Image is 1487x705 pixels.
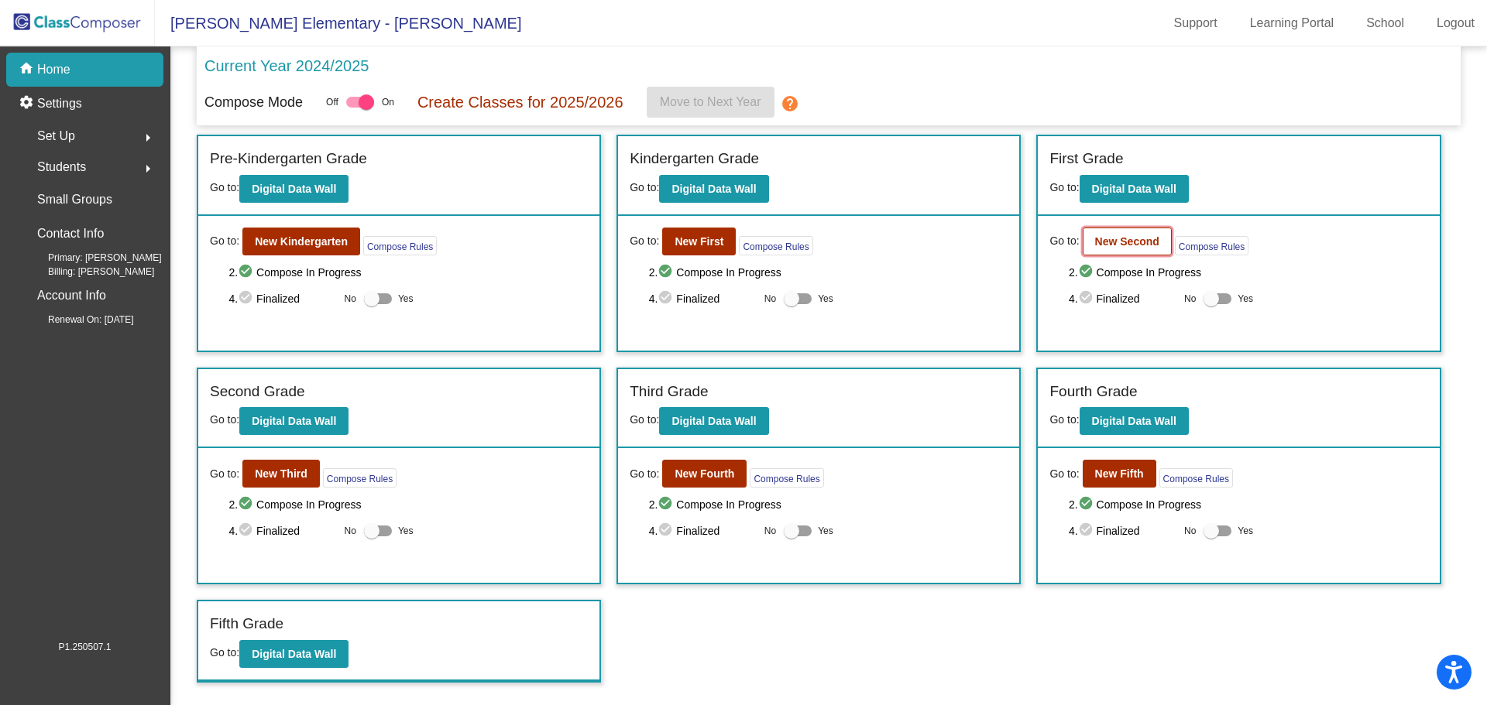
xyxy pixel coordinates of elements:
span: Set Up [37,125,75,147]
span: Primary: [PERSON_NAME] [23,251,162,265]
button: New Fourth [662,460,747,488]
b: Digital Data Wall [252,183,336,195]
b: New Fifth [1095,467,1144,480]
span: 4. Finalized [649,522,757,540]
b: Digital Data Wall [671,183,756,195]
span: Yes [1238,522,1253,540]
mat-icon: home [19,60,37,79]
mat-icon: check_circle [1078,289,1097,308]
span: 4. Finalized [228,289,336,308]
span: 4. Finalized [649,289,757,308]
span: Billing: [PERSON_NAME] [23,265,154,279]
p: Compose Mode [204,92,303,113]
b: New Second [1095,235,1159,248]
span: Go to: [1049,466,1079,482]
p: Account Info [37,285,106,306]
span: Go to: [630,413,659,426]
label: Second Grade [210,381,305,403]
mat-icon: arrow_right [139,128,157,147]
span: [PERSON_NAME] Elementary - [PERSON_NAME] [155,11,521,36]
mat-icon: check_circle [238,289,256,308]
b: Digital Data Wall [671,415,756,427]
button: Move to Next Year [647,87,774,118]
p: Home [37,60,70,79]
b: Digital Data Wall [1092,183,1176,195]
label: Fourth Grade [1049,381,1137,403]
span: Yes [398,289,414,308]
span: Go to: [630,233,659,249]
button: New Second [1083,228,1172,255]
button: Digital Data Wall [239,640,349,668]
button: New Third [242,460,320,488]
mat-icon: check_circle [658,289,676,308]
span: Go to: [210,413,239,426]
span: Yes [818,522,833,540]
mat-icon: help [781,94,799,113]
span: 2. Compose In Progress [1069,263,1428,282]
button: Compose Rules [1175,236,1248,255]
p: Create Classes for 2025/2026 [417,91,623,114]
mat-icon: check_circle [658,495,676,514]
span: No [345,524,356,538]
button: Digital Data Wall [239,175,349,203]
button: New First [662,228,736,255]
span: No [1184,292,1196,306]
span: 2. Compose In Progress [649,495,1008,514]
a: Learning Portal [1238,11,1347,36]
label: Fifth Grade [210,613,283,635]
span: 2. Compose In Progress [1069,495,1428,514]
button: Digital Data Wall [659,407,768,435]
button: Compose Rules [750,468,823,488]
mat-icon: check_circle [1078,495,1097,514]
button: Digital Data Wall [1080,175,1189,203]
span: Off [326,95,338,109]
span: Yes [818,289,833,308]
span: Go to: [210,233,239,249]
b: New First [675,235,723,248]
mat-icon: check_circle [238,495,256,514]
span: 2. Compose In Progress [649,263,1008,282]
span: Go to: [210,646,239,659]
button: New Kindergarten [242,228,360,255]
button: Compose Rules [323,468,397,488]
span: Go to: [210,466,239,482]
b: Digital Data Wall [252,648,336,660]
b: Digital Data Wall [1092,415,1176,427]
button: Compose Rules [363,236,437,255]
p: Contact Info [37,223,104,245]
p: Settings [37,94,82,113]
mat-icon: check_circle [238,522,256,540]
span: No [1184,524,1196,538]
span: Yes [1238,289,1253,308]
label: Third Grade [630,381,708,403]
label: Kindergarten Grade [630,148,759,170]
a: Support [1162,11,1230,36]
b: New Fourth [675,467,734,480]
span: Yes [398,522,414,540]
mat-icon: check_circle [1078,522,1097,540]
span: Go to: [1049,181,1079,193]
button: Digital Data Wall [1080,407,1189,435]
b: Digital Data Wall [252,415,336,427]
span: Go to: [630,466,659,482]
b: New Kindergarten [255,235,348,248]
b: New Third [255,467,307,480]
a: Logout [1424,11,1487,36]
span: 2. Compose In Progress [228,495,588,514]
mat-icon: check_circle [238,263,256,282]
span: Students [37,156,86,178]
span: 4. Finalized [1069,289,1176,308]
span: No [764,292,776,306]
button: Digital Data Wall [659,175,768,203]
mat-icon: settings [19,94,37,113]
mat-icon: check_circle [658,263,676,282]
p: Current Year 2024/2025 [204,54,369,77]
span: 4. Finalized [1069,522,1176,540]
mat-icon: arrow_right [139,159,157,178]
button: Compose Rules [739,236,812,255]
a: School [1354,11,1417,36]
label: First Grade [1049,148,1123,170]
span: Move to Next Year [660,95,761,108]
span: Go to: [1049,413,1079,426]
span: 4. Finalized [228,522,336,540]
